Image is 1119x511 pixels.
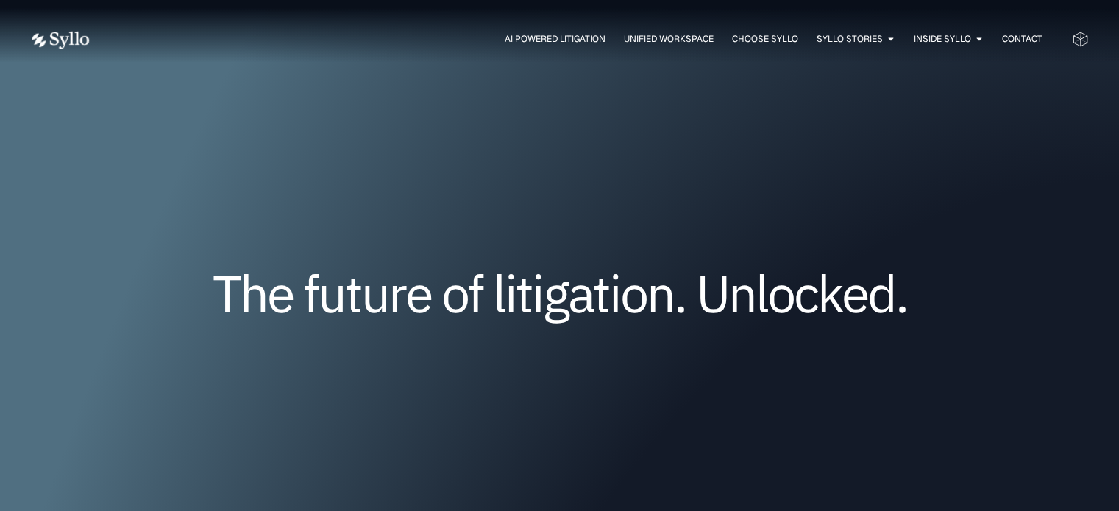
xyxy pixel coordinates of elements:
img: white logo [29,31,90,49]
a: Unified Workspace [624,32,714,46]
h1: The future of litigation. Unlocked. [118,269,1001,318]
div: Menu Toggle [119,32,1042,46]
a: Choose Syllo [732,32,798,46]
a: AI Powered Litigation [505,32,605,46]
a: Inside Syllo [914,32,971,46]
a: Contact [1002,32,1042,46]
a: Syllo Stories [817,32,883,46]
nav: Menu [119,32,1042,46]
